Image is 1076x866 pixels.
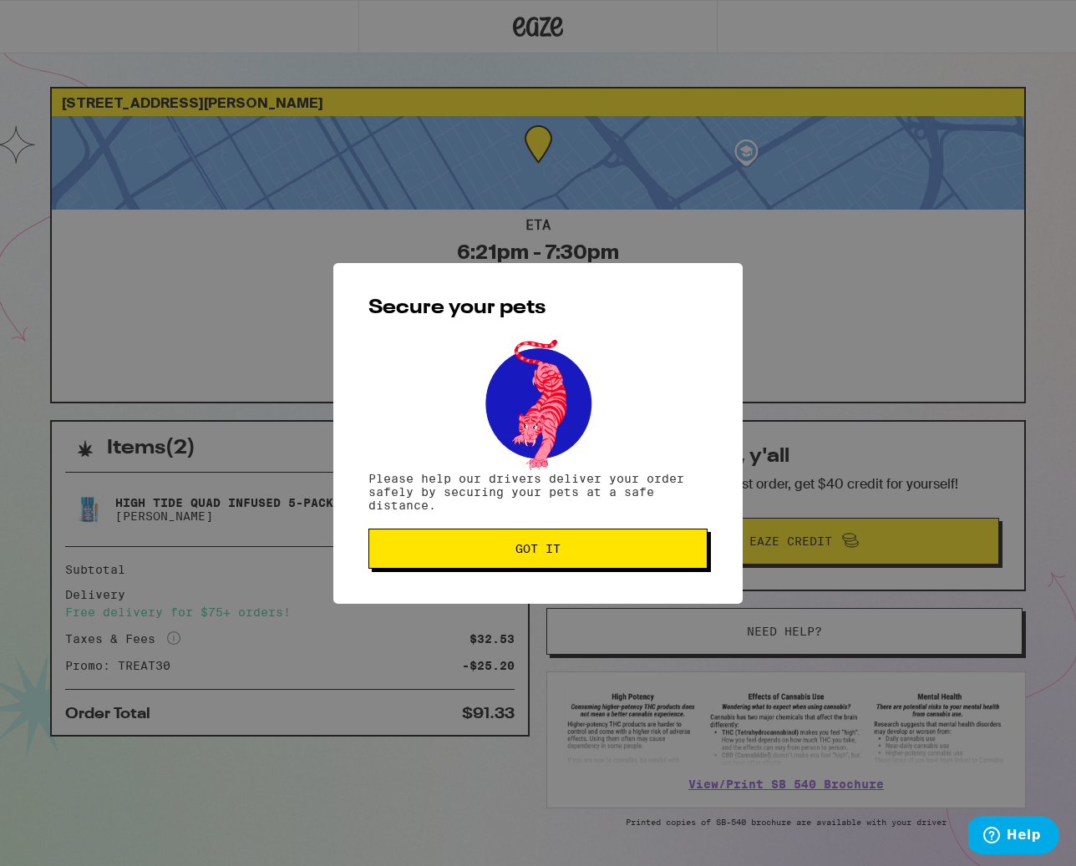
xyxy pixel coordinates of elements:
h2: Secure your pets [368,298,708,318]
button: Got it [368,529,708,569]
span: Got it [515,543,561,555]
img: pets [469,335,607,472]
p: Please help our drivers deliver your order safely by securing your pets at a safe distance. [368,472,708,512]
iframe: Opens a widget where you can find more information [968,816,1059,858]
